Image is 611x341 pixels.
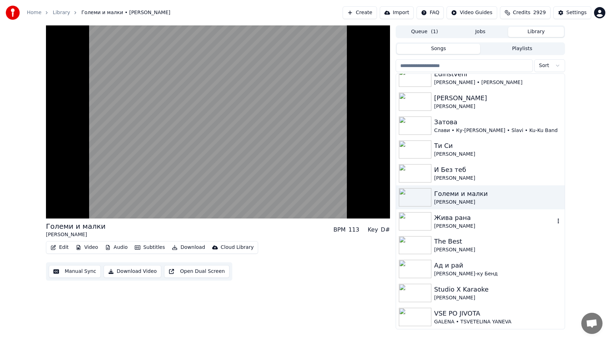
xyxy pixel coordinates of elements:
[434,261,562,270] div: Ад и рай
[48,243,71,252] button: Edit
[221,244,254,251] div: Cloud Library
[513,9,530,16] span: Credits
[6,6,20,20] img: youka
[434,141,562,151] div: Ти Си
[434,237,562,246] div: The Best
[49,265,101,278] button: Manual Sync
[434,79,562,86] div: [PERSON_NAME] • [PERSON_NAME]
[169,243,208,252] button: Download
[581,313,603,334] div: Отворен чат
[434,294,562,301] div: [PERSON_NAME]
[132,243,168,252] button: Subtitles
[480,44,564,54] button: Playlists
[434,175,562,182] div: [PERSON_NAME]
[434,213,555,223] div: Жива рана
[46,221,106,231] div: Големи и малки
[434,151,562,158] div: [PERSON_NAME]
[104,265,161,278] button: Download Video
[447,6,497,19] button: Video Guides
[434,223,555,230] div: [PERSON_NAME]
[417,6,444,19] button: FAQ
[368,226,378,234] div: Key
[434,285,562,294] div: Studio X Karaoke
[27,9,41,16] a: Home
[434,103,562,110] div: [PERSON_NAME]
[333,226,345,234] div: BPM
[73,243,101,252] button: Video
[431,28,438,35] span: ( 1 )
[434,189,562,199] div: Големи и малки
[343,6,377,19] button: Create
[434,270,562,277] div: [PERSON_NAME]-ку Бенд
[434,199,562,206] div: [PERSON_NAME]
[164,265,229,278] button: Open Dual Screen
[397,27,453,37] button: Queue
[434,127,562,134] div: Слави • Ку-[PERSON_NAME] • Slavi • Ku-Ku Band
[380,6,414,19] button: Import
[434,117,562,127] div: Затова
[53,9,70,16] a: Library
[453,27,508,37] button: Jobs
[434,69,562,79] div: Edinstveni
[349,226,360,234] div: 113
[397,44,481,54] button: Songs
[553,6,591,19] button: Settings
[434,309,562,318] div: VSE PO JIVOTA
[102,243,130,252] button: Audio
[533,9,546,16] span: 2929
[500,6,551,19] button: Credits2929
[46,231,106,238] div: [PERSON_NAME]
[434,93,562,103] div: [PERSON_NAME]
[381,226,390,234] div: D#
[434,246,562,253] div: [PERSON_NAME]
[566,9,587,16] div: Settings
[81,9,170,16] span: Големи и малки • [PERSON_NAME]
[434,318,562,325] div: GALENA • TSVETELINA YANEVA
[539,62,549,69] span: Sort
[508,27,564,37] button: Library
[434,165,562,175] div: И Без теб
[27,9,170,16] nav: breadcrumb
